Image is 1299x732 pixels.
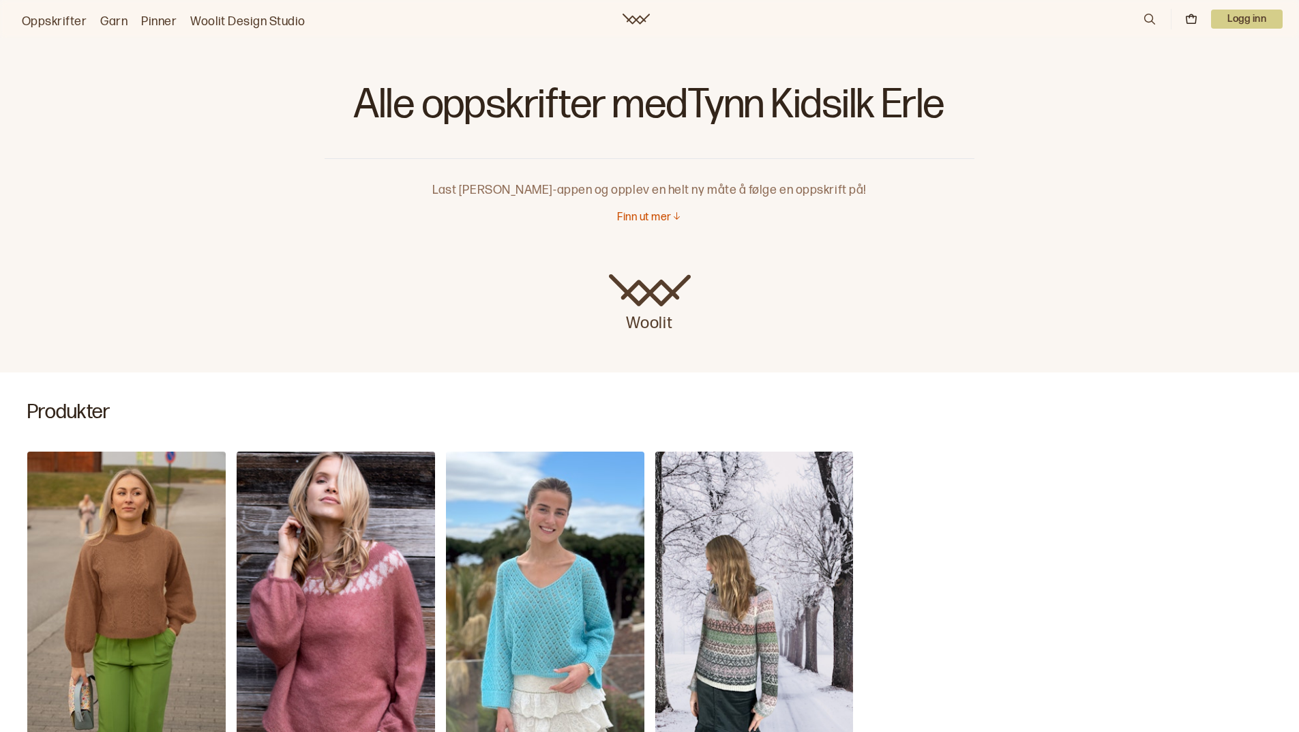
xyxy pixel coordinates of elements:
button: User dropdown [1211,10,1283,29]
p: Logg inn [1211,10,1283,29]
a: Woolit [609,274,691,334]
button: Finn ut mer [617,211,681,225]
img: Woolit [609,274,691,307]
a: Woolit Design Studio [190,12,305,31]
a: Woolit [623,14,650,25]
p: Last [PERSON_NAME]-appen og opplev en helt ny måte å følge en oppskrift på! [325,159,974,200]
a: Oppskrifter [22,12,87,31]
p: Woolit [609,307,691,334]
a: Pinner [141,12,177,31]
p: Finn ut mer [617,211,671,225]
a: Garn [100,12,128,31]
h1: Alle oppskrifter med Tynn Kidsilk Erle [325,82,974,136]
